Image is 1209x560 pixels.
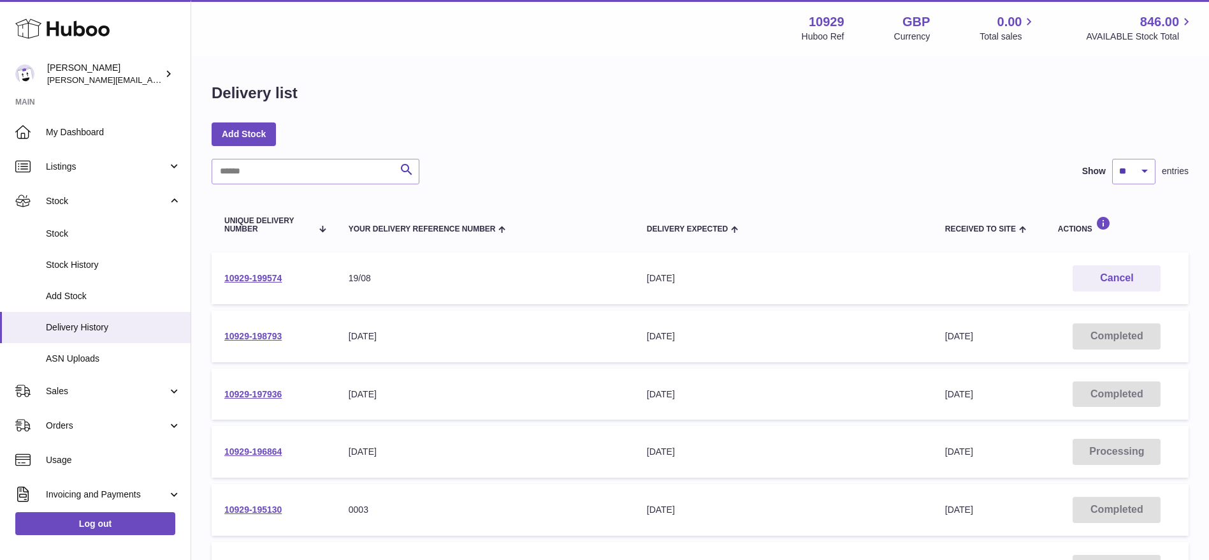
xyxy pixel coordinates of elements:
a: 10929-195130 [224,505,282,515]
img: thomas@otesports.co.uk [15,64,34,84]
span: [DATE] [945,446,973,457]
a: 0.00 Total sales [980,13,1036,43]
div: Currency [894,31,930,43]
div: [DATE] [647,330,920,343]
span: My Dashboard [46,126,181,138]
a: Log out [15,512,175,535]
span: Total sales [980,31,1036,43]
span: Received to Site [945,225,1016,233]
span: Sales [46,385,168,397]
span: [DATE] [945,389,973,399]
h1: Delivery list [212,83,298,103]
span: Stock [46,195,168,207]
span: 846.00 [1140,13,1179,31]
label: Show [1082,165,1106,177]
span: Stock [46,228,181,240]
a: 846.00 AVAILABLE Stock Total [1086,13,1194,43]
span: [DATE] [945,505,973,515]
span: Delivery Expected [647,225,728,233]
div: Actions [1058,216,1176,233]
span: [DATE] [945,331,973,341]
span: AVAILABLE Stock Total [1086,31,1194,43]
span: Delivery History [46,321,181,334]
a: 10929-196864 [224,446,282,457]
a: Add Stock [212,122,276,145]
span: [PERSON_NAME][EMAIL_ADDRESS][DOMAIN_NAME] [47,75,256,85]
span: Invoicing and Payments [46,489,168,501]
span: Orders [46,420,168,432]
a: 10929-197936 [224,389,282,399]
div: [DATE] [647,446,920,458]
div: [DATE] [349,446,621,458]
span: entries [1162,165,1189,177]
div: 19/08 [349,272,621,284]
span: Stock History [46,259,181,271]
span: Listings [46,161,168,173]
button: Cancel [1073,265,1161,291]
div: Huboo Ref [802,31,844,43]
div: [PERSON_NAME] [47,62,162,86]
div: [DATE] [647,272,920,284]
span: ASN Uploads [46,353,181,365]
span: Unique Delivery Number [224,217,312,233]
div: 0003 [349,504,621,516]
strong: 10929 [809,13,844,31]
div: [DATE] [647,504,920,516]
span: Your Delivery Reference Number [349,225,496,233]
div: [DATE] [647,388,920,401]
div: [DATE] [349,330,621,343]
div: [DATE] [349,388,621,401]
span: Add Stock [46,290,181,302]
span: Usage [46,454,181,466]
strong: GBP [902,13,930,31]
a: 10929-199574 [224,273,282,283]
span: 0.00 [997,13,1022,31]
a: 10929-198793 [224,331,282,341]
